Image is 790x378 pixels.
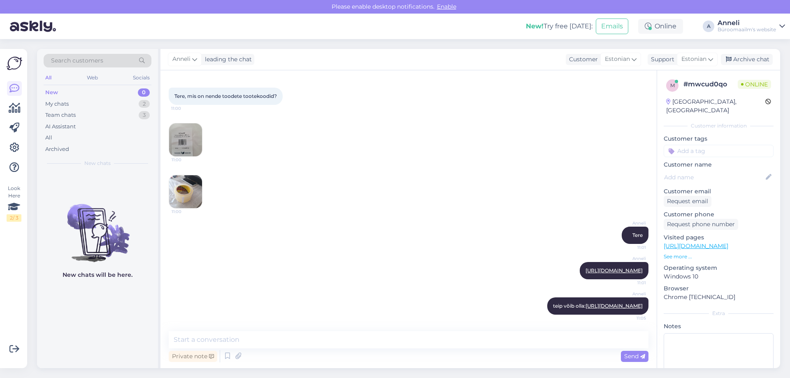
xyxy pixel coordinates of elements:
[664,187,774,196] p: Customer email
[615,244,646,250] span: 11:01
[664,145,774,157] input: Add a tag
[615,291,646,297] span: Anneli
[666,97,765,115] div: [GEOGRAPHIC_DATA], [GEOGRAPHIC_DATA]
[718,20,785,33] a: AnneliBüroomaailm's website
[85,72,100,83] div: Web
[664,135,774,143] p: Customer tags
[172,209,202,215] span: 11:00
[171,105,202,111] span: 11:00
[63,271,132,279] p: New chats will be here.
[615,280,646,286] span: 11:01
[7,56,22,71] img: Askly Logo
[7,214,21,222] div: 2 / 3
[139,100,150,108] div: 2
[586,303,643,309] a: [URL][DOMAIN_NAME]
[169,123,202,156] img: Attachment
[172,157,202,163] span: 11:00
[526,21,592,31] div: Try free [DATE]:
[84,160,111,167] span: New chats
[664,122,774,130] div: Customer information
[45,88,58,97] div: New
[624,352,645,360] span: Send
[526,22,544,30] b: New!
[670,82,675,88] span: m
[664,242,728,250] a: [URL][DOMAIN_NAME]
[664,293,774,301] p: Chrome [TECHNICAL_ID]
[169,351,217,362] div: Private note
[138,88,150,97] div: 0
[45,111,76,119] div: Team chats
[45,100,69,108] div: My chats
[664,210,774,219] p: Customer phone
[7,185,21,222] div: Look Here
[664,322,774,331] p: Notes
[718,20,776,26] div: Anneli
[553,303,643,309] span: teip võib olla:
[718,26,776,33] div: Büroomaailm's website
[664,264,774,272] p: Operating system
[615,255,646,262] span: Anneli
[738,80,771,89] span: Online
[174,93,277,99] span: Tere, mis on nende toodete tootekoodid?
[632,232,643,238] span: Tere
[615,220,646,226] span: Anneli
[683,79,738,89] div: # mwcud0qo
[131,72,151,83] div: Socials
[139,111,150,119] div: 3
[638,19,683,34] div: Online
[37,189,158,263] img: No chats
[45,123,76,131] div: AI Assistant
[172,55,191,64] span: Anneli
[45,134,52,142] div: All
[664,196,711,207] div: Request email
[434,3,459,10] span: Enable
[45,145,69,153] div: Archived
[615,315,646,321] span: 11:05
[664,173,764,182] input: Add name
[169,175,202,208] img: Attachment
[664,272,774,281] p: Windows 10
[721,54,773,65] div: Archive chat
[566,55,598,64] div: Customer
[681,55,706,64] span: Estonian
[664,310,774,317] div: Extra
[664,233,774,242] p: Visited pages
[605,55,630,64] span: Estonian
[51,56,103,65] span: Search customers
[586,267,643,274] a: [URL][DOMAIN_NAME]
[664,253,774,260] p: See more ...
[596,19,628,34] button: Emails
[664,160,774,169] p: Customer name
[664,219,738,230] div: Request phone number
[664,284,774,293] p: Browser
[202,55,252,64] div: leading the chat
[44,72,53,83] div: All
[703,21,714,32] div: A
[648,55,674,64] div: Support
